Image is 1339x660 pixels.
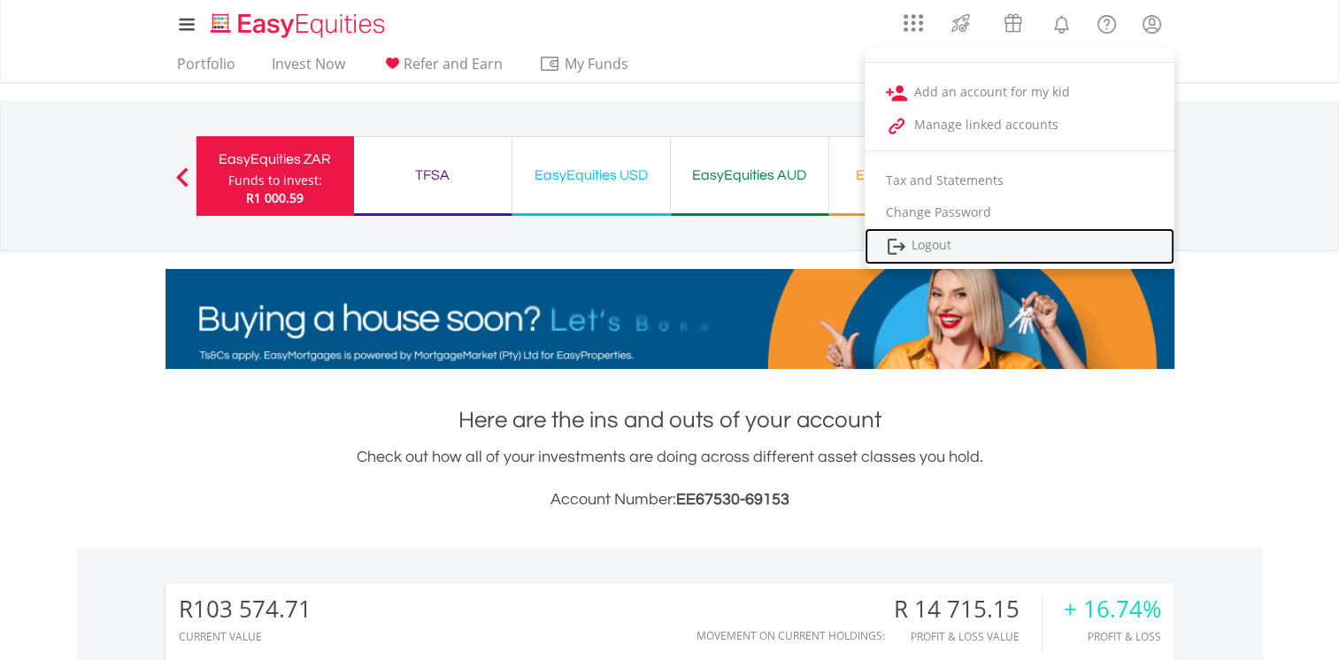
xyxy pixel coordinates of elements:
[228,172,322,189] div: Funds to invest:
[404,54,503,73] span: Refer and Earn
[374,55,510,82] a: Refer and Earn
[1064,631,1161,642] div: Profit & Loss
[1129,4,1174,43] a: My Profile
[165,487,1174,512] h3: Account Number:
[165,404,1174,436] h1: Here are the ins and outs of your account
[676,491,789,508] span: EE67530-69153
[865,165,1174,196] a: Tax and Statements
[865,109,1174,142] a: Manage linked accounts
[1039,4,1084,40] a: Notifications
[179,631,312,642] div: CURRENT VALUE
[1084,4,1129,40] a: FAQ's and Support
[681,163,818,188] div: EasyEquities AUD
[892,4,935,33] a: AppsGrid
[207,147,343,172] div: EasyEquities ZAR
[894,596,1042,622] div: R 14 715.15
[894,631,1042,642] div: Profit & Loss Value
[165,269,1174,369] img: EasyMortage Promotion Banner
[946,9,975,37] img: thrive-v2.svg
[865,196,1174,228] a: Change Password
[998,9,1027,37] img: vouchers-v2.svg
[696,630,885,641] div: Movement on Current Holdings:
[865,228,1174,265] a: Logout
[170,55,242,82] a: Portfolio
[1064,596,1161,622] div: + 16.74%
[265,55,352,82] a: Invest Now
[365,163,501,188] div: TFSA
[865,76,1174,109] a: Add an account for my kid
[840,163,976,188] div: EasyEquities RA
[246,189,304,206] span: R1 000.59
[165,445,1174,512] div: Check out how all of your investments are doing across different asset classes you hold.
[539,52,655,75] span: My Funds
[179,596,312,622] div: R103 574.71
[987,4,1039,37] a: Vouchers
[207,11,392,40] img: EasyEquities_Logo.png
[204,4,392,40] a: Home page
[165,176,200,194] button: Previous
[523,163,659,188] div: EasyEquities USD
[904,13,923,33] img: grid-menu-icon.svg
